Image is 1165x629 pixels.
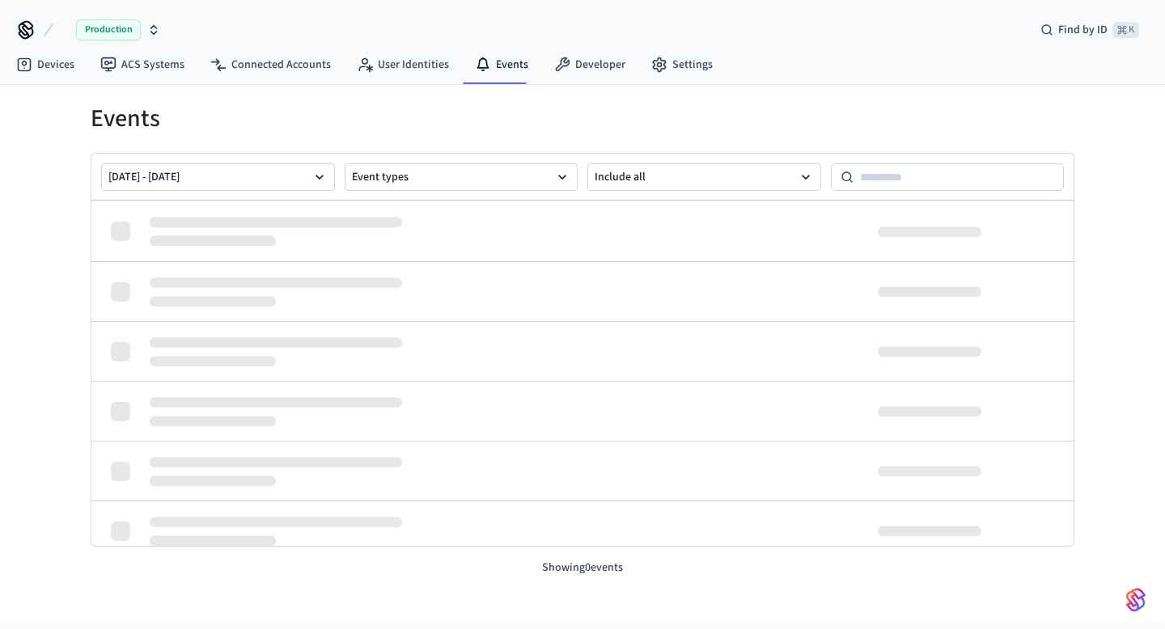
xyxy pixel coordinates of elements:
span: ⌘ K [1112,22,1139,38]
a: User Identities [344,50,462,79]
span: Find by ID [1058,22,1108,38]
button: Include all [587,163,821,191]
a: Devices [3,50,87,79]
button: Event types [345,163,578,191]
button: [DATE] - [DATE] [101,163,335,191]
img: SeamLogoGradient.69752ec5.svg [1126,587,1146,613]
a: Events [462,50,541,79]
p: Showing 0 events [91,559,1074,576]
a: Developer [541,50,638,79]
a: Connected Accounts [197,50,344,79]
div: Find by ID⌘ K [1027,15,1152,44]
a: ACS Systems [87,50,197,79]
span: Production [76,19,141,40]
h1: Events [91,104,1074,133]
a: Settings [638,50,726,79]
